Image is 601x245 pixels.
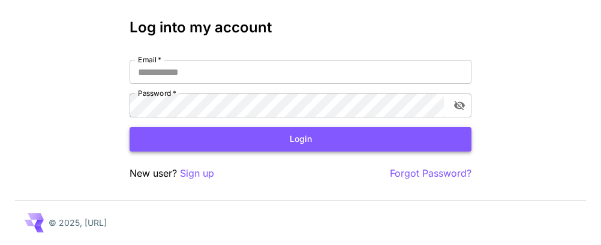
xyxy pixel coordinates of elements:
label: Email [138,55,161,65]
button: toggle password visibility [449,95,470,116]
button: Forgot Password? [390,166,471,181]
p: New user? [130,166,214,181]
button: Sign up [180,166,214,181]
h3: Log into my account [130,19,471,36]
button: Login [130,127,471,152]
p: © 2025, [URL] [49,216,107,229]
label: Password [138,88,176,98]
